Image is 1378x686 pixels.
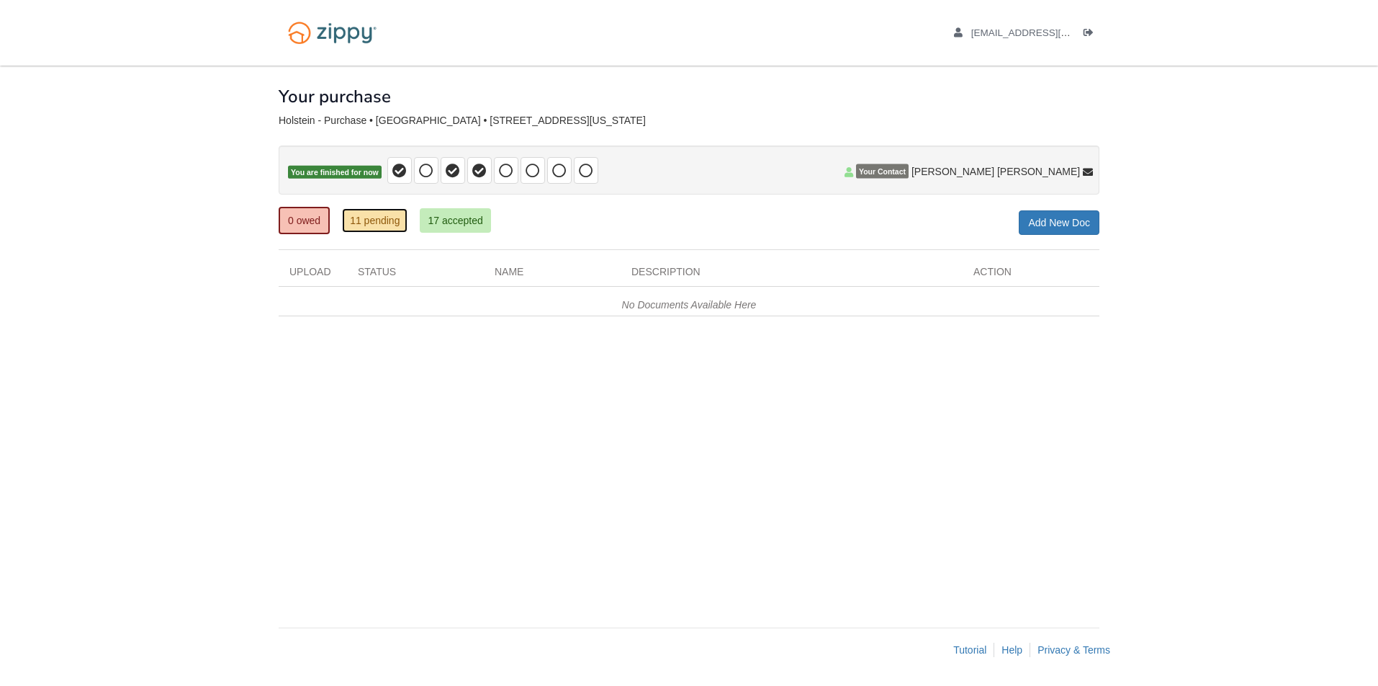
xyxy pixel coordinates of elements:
a: Tutorial [953,644,986,656]
a: 17 accepted [420,208,490,233]
img: Logo [279,14,386,51]
span: [PERSON_NAME] [PERSON_NAME] [911,164,1080,179]
a: 0 owed [279,207,330,234]
span: Your Contact [856,164,909,179]
a: Log out [1084,27,1099,42]
a: edit profile [954,27,1136,42]
h1: Your purchase [279,87,391,106]
span: You are finished for now [288,166,382,179]
div: Name [484,264,621,286]
div: Holstein - Purchase • [GEOGRAPHIC_DATA] • [STREET_ADDRESS][US_STATE] [279,115,1099,127]
a: 11 pending [342,208,407,233]
em: No Documents Available Here [622,299,757,311]
a: Help [1001,644,1022,656]
div: Description [621,264,963,286]
div: Action [963,264,1099,286]
a: Privacy & Terms [1037,644,1110,656]
a: Add New Doc [1019,210,1099,235]
span: kaylaholstein016@gmail.com [971,27,1136,38]
div: Upload [279,264,347,286]
div: Status [347,264,484,286]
